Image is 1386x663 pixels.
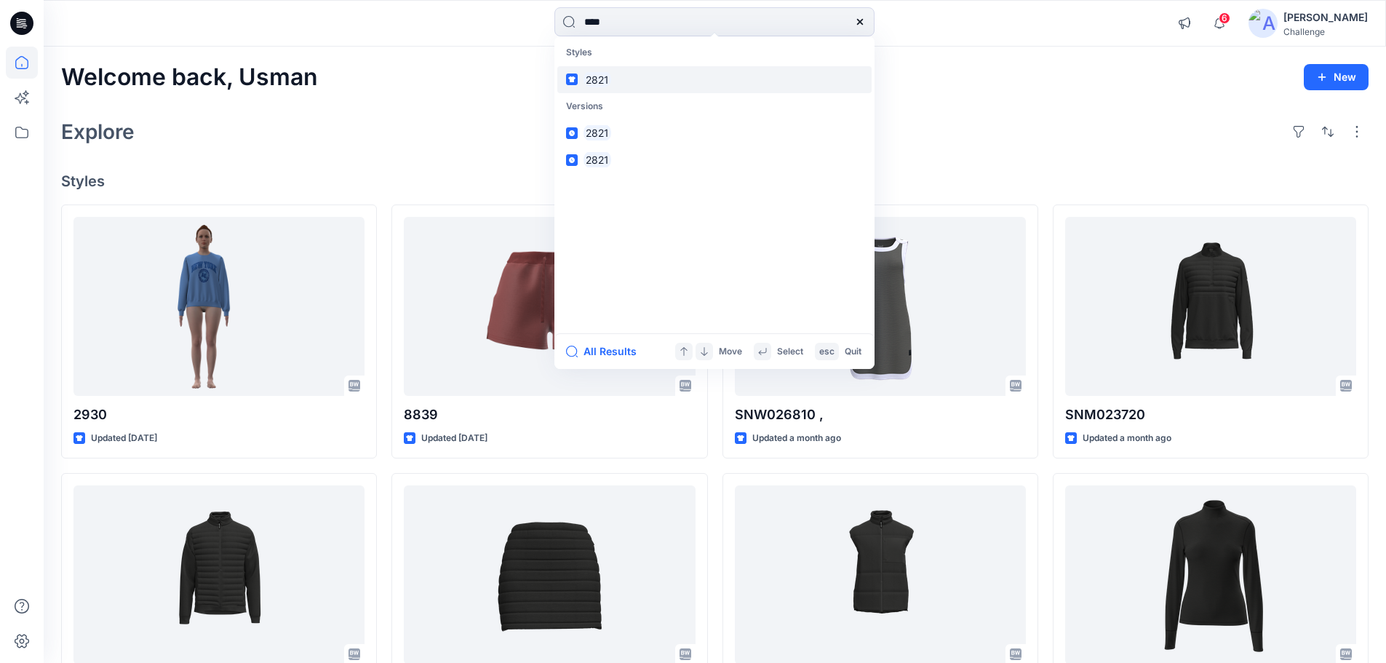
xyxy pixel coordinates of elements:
[557,119,872,146] a: 2821
[61,120,135,143] h2: Explore
[1219,12,1230,24] span: 6
[584,151,611,168] mark: 2821
[73,405,365,425] p: 2930
[557,93,872,120] p: Versions
[584,124,611,141] mark: 2821
[735,405,1026,425] p: SNW026810 ,
[404,405,695,425] p: 8839
[1065,405,1356,425] p: SNM023720
[557,66,872,93] a: 2821
[1248,9,1278,38] img: avatar
[1083,431,1171,446] p: Updated a month ago
[735,217,1026,397] a: SNW026810 ,
[777,344,803,360] p: Select
[845,344,861,360] p: Quit
[73,217,365,397] a: 2930
[421,431,487,446] p: Updated [DATE]
[1283,9,1368,26] div: [PERSON_NAME]
[1283,26,1368,37] div: Challenge
[719,344,742,360] p: Move
[404,217,695,397] a: 8839
[584,71,611,88] mark: 2821
[557,146,872,173] a: 2821
[819,344,835,360] p: esc
[61,172,1369,190] h4: Styles
[566,343,646,360] button: All Results
[752,431,841,446] p: Updated a month ago
[1065,217,1356,397] a: SNM023720
[557,39,872,66] p: Styles
[91,431,157,446] p: Updated [DATE]
[61,64,318,91] h2: Welcome back, Usman
[1304,64,1369,90] button: New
